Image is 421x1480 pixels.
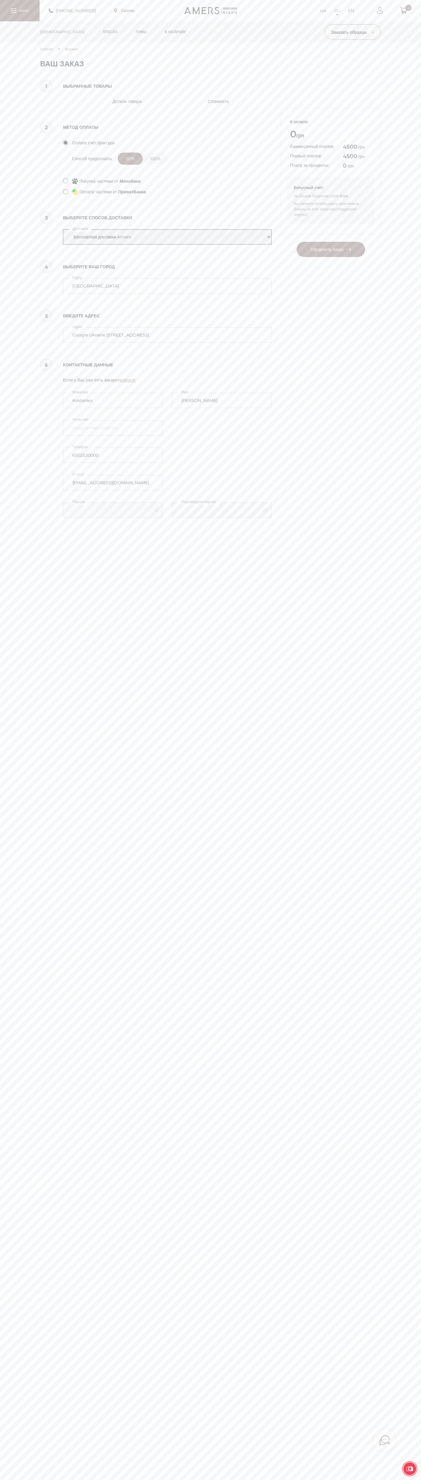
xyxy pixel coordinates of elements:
input: Введите город [63,278,272,294]
a: Пуфы [131,21,151,43]
span: Выберите способ доставки [63,214,272,222]
label: 50% [118,153,143,165]
span: грн [358,144,365,150]
span: 0 [290,129,296,140]
span: Оформить заказ [311,247,351,252]
span: Монобанк [120,178,141,185]
span: Бонусный счет: [294,184,368,191]
span: Контактные данные [63,361,272,369]
span: 5 [40,310,52,322]
span: Детали товара [113,98,193,105]
span: Покупка частями от [79,178,118,185]
span: 3 [40,212,52,224]
input: Введите имя [172,393,272,408]
a: [PHONE_NUMBER] [49,7,96,14]
label: Пароль [69,499,88,505]
span: 4500 [343,143,357,150]
input: Ведите фамилию [63,393,163,408]
span: Выберите ваш город [63,263,272,271]
label: Адрес [69,323,86,330]
span: Оплата частями от [79,188,117,196]
input: Введите Имя Отчество [63,420,163,435]
span: Выбранные товары [40,82,272,90]
label: Телефон [69,444,91,450]
span: 0 [405,5,412,11]
span: Стоимость [208,98,259,105]
button: Оформить заказ [297,242,365,257]
input: Введите адрес [63,327,272,343]
span: 6 [40,359,52,371]
label: E-mail [69,471,87,477]
button: Заказать образцы [325,24,381,40]
span: грн [348,163,354,169]
span: 4500 [343,153,357,160]
h1: Ваш заказ [40,59,381,69]
a: EN [348,7,354,14]
a: в наличии [160,21,191,43]
p: Вы сможете использовать полученные бонусы за этот заказ при следующей покупке! [294,201,368,217]
span: 2 [40,121,52,133]
span: Введите адрес [63,312,272,320]
a: RU [334,7,340,14]
label: Подтвердите пароль [178,499,219,505]
p: Если у Вас уже есть аккаунт [63,376,272,384]
span: Метод оплаты [63,123,272,131]
a: UA [320,7,326,14]
span: Плата за проценты: [290,163,329,168]
span: Главная [40,47,53,51]
a: Главная [40,46,53,52]
label: Город [69,274,85,281]
span: 4 [40,261,52,273]
span: ПриватБанка [118,188,146,196]
p: На Вашем бонусном счете: [294,193,368,199]
span: грн [290,129,371,140]
span: Заказать образцы [331,30,374,35]
a: войдите [119,377,135,383]
span: 1 [40,80,52,92]
p: Способ предоплаты [72,155,112,162]
label: Фамилия [69,389,91,395]
span: грн [358,154,365,159]
input: Введите Телефон [63,448,163,463]
label: Отчество [69,416,91,423]
label: 100% [143,153,168,165]
span: Ежемесячный платеж: [290,144,334,149]
a: [DEMOGRAPHIC_DATA] [36,21,89,43]
label: Доставка [69,225,91,232]
b: грн [339,194,348,198]
label: Имя [178,389,191,395]
a: Кресла [99,21,122,43]
p: К оплате: [290,118,371,125]
span: 0 [339,194,342,198]
span: 0 [343,162,346,169]
span: Оплата счет/фактура [72,139,115,146]
input: Введите Ваш e-mail [63,475,163,490]
a: Салоны [114,8,135,13]
span: Первый платеж: [290,153,322,159]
